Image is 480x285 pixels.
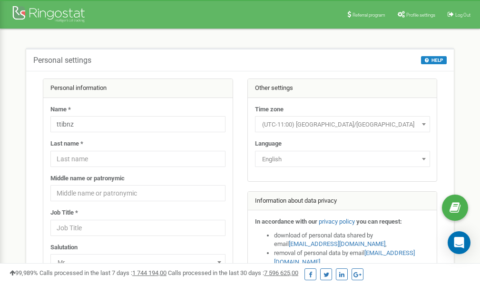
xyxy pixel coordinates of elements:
div: Open Intercom Messenger [448,231,470,254]
div: Other settings [248,79,437,98]
input: Middle name or patronymic [50,185,225,201]
span: Calls processed in the last 30 days : [168,269,298,276]
h5: Personal settings [33,56,91,65]
span: Calls processed in the last 7 days : [39,269,167,276]
span: Profile settings [406,12,435,18]
span: Referral program [353,12,385,18]
label: Name * [50,105,71,114]
u: 7 596 625,00 [264,269,298,276]
a: privacy policy [319,218,355,225]
div: Information about data privacy [248,192,437,211]
input: Job Title [50,220,225,236]
span: 99,989% [10,269,38,276]
strong: you can request: [356,218,402,225]
button: HELP [421,56,447,64]
a: [EMAIL_ADDRESS][DOMAIN_NAME] [289,240,385,247]
span: Mr. [54,256,222,269]
strong: In accordance with our [255,218,317,225]
label: Language [255,139,282,148]
label: Job Title * [50,208,78,217]
label: Last name * [50,139,83,148]
span: Mr. [50,254,225,270]
span: English [258,153,427,166]
span: (UTC-11:00) Pacific/Midway [258,118,427,131]
label: Middle name or patronymic [50,174,125,183]
u: 1 744 194,00 [132,269,167,276]
input: Last name [50,151,225,167]
label: Time zone [255,105,284,114]
input: Name [50,116,225,132]
li: removal of personal data by email , [274,249,430,266]
div: Personal information [43,79,233,98]
li: download of personal data shared by email , [274,231,430,249]
span: (UTC-11:00) Pacific/Midway [255,116,430,132]
label: Salutation [50,243,78,252]
span: English [255,151,430,167]
span: Log Out [455,12,470,18]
